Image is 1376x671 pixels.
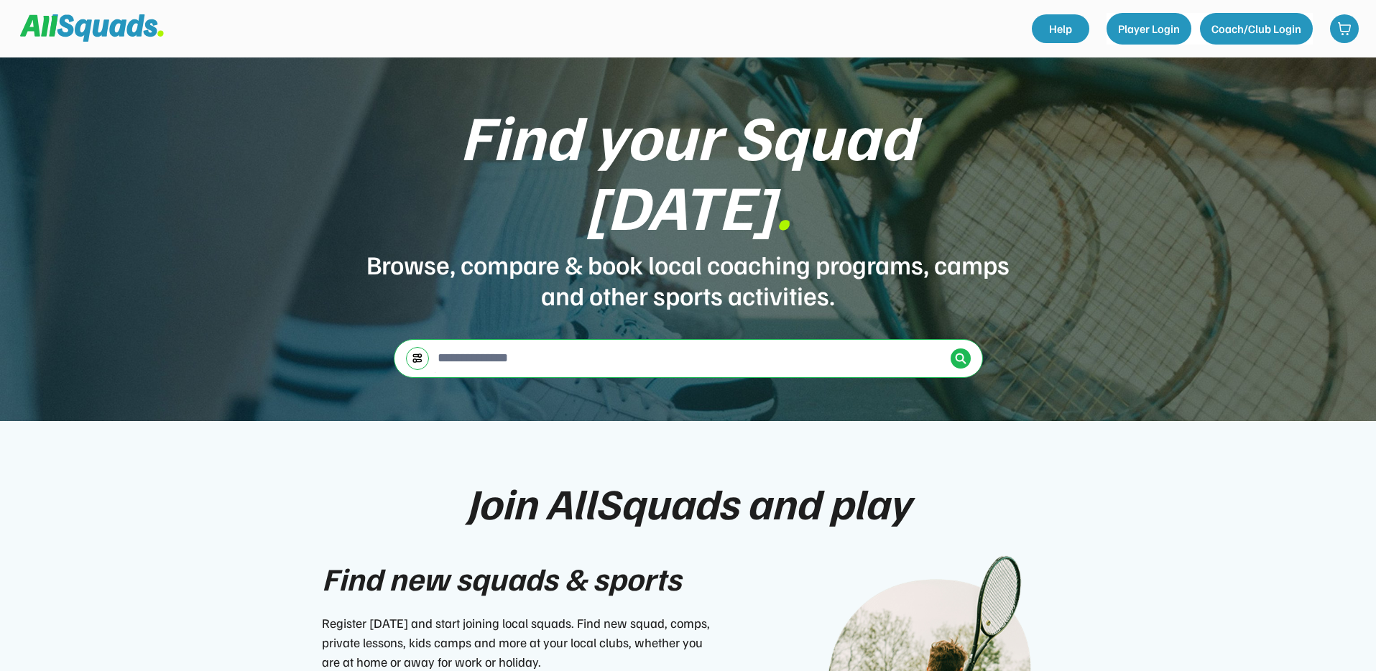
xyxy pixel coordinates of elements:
font: . [775,165,791,244]
img: Squad%20Logo.svg [20,14,164,42]
div: Find new squads & sports [322,555,681,602]
a: Help [1032,14,1089,43]
button: Player Login [1107,13,1191,45]
div: Find your Squad [DATE] [365,101,1012,240]
div: Join AllSquads and play [466,478,910,526]
img: settings-03.svg [412,353,423,364]
img: shopping-cart-01%20%281%29.svg [1337,22,1352,36]
img: Icon%20%2838%29.svg [955,353,966,364]
button: Coach/Club Login [1200,13,1313,45]
div: Browse, compare & book local coaching programs, camps and other sports activities. [365,249,1012,310]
